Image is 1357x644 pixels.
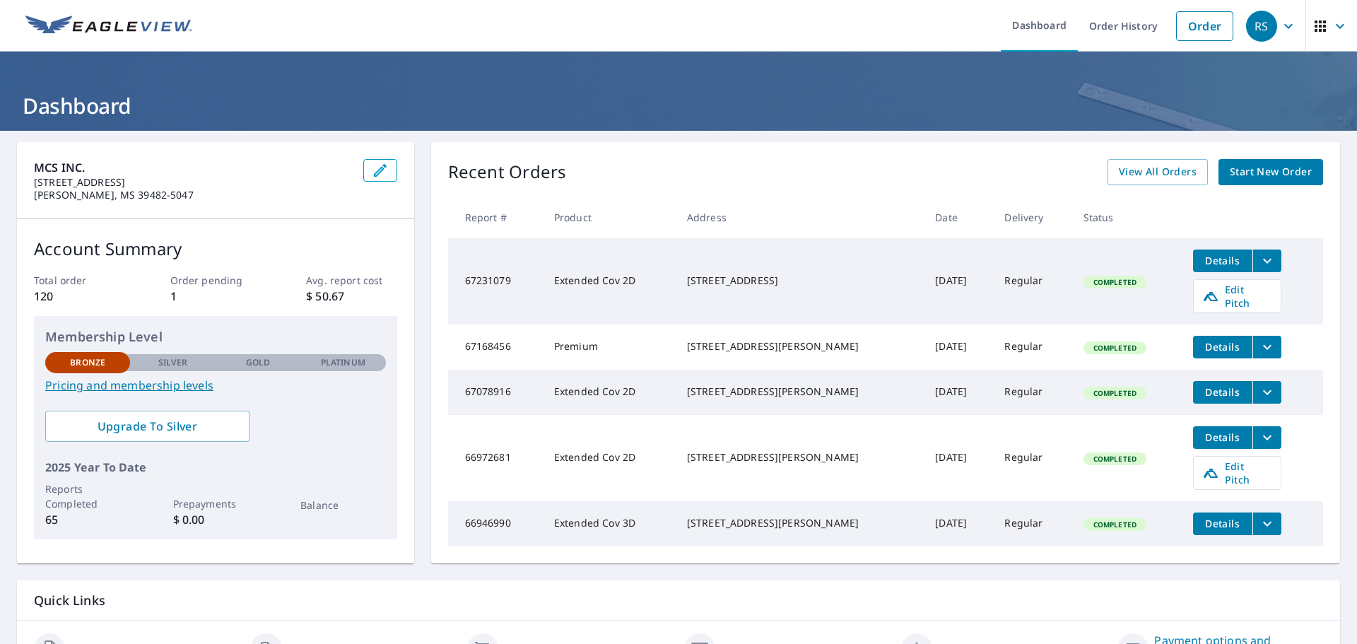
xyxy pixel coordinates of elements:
p: Prepayments [173,496,258,511]
td: Extended Cov 2D [543,370,676,415]
span: Completed [1085,388,1145,398]
a: Start New Order [1218,159,1323,185]
div: [STREET_ADDRESS] [687,274,912,288]
div: [STREET_ADDRESS][PERSON_NAME] [687,516,912,530]
button: filesDropdownBtn-67231079 [1252,250,1281,272]
h1: Dashboard [17,91,1340,120]
p: Balance [300,498,385,513]
a: View All Orders [1108,159,1208,185]
a: Edit Pitch [1193,279,1281,313]
th: Report # [448,197,543,238]
p: 1 [170,288,261,305]
button: filesDropdownBtn-66946990 [1252,513,1281,535]
p: Gold [246,356,270,369]
span: Details [1202,385,1244,399]
button: detailsBtn-66972681 [1193,426,1252,449]
button: detailsBtn-67168456 [1193,336,1252,358]
td: Premium [543,324,676,370]
p: Platinum [321,356,365,369]
p: $ 50.67 [306,288,396,305]
td: 67078916 [448,370,543,415]
a: Pricing and membership levels [45,377,386,394]
button: filesDropdownBtn-67078916 [1252,381,1281,404]
p: Silver [158,356,188,369]
span: Completed [1085,343,1145,353]
span: Completed [1085,454,1145,464]
span: Details [1202,340,1244,353]
td: [DATE] [924,324,993,370]
td: Extended Cov 3D [543,501,676,546]
p: 2025 Year To Date [45,459,386,476]
td: Regular [993,501,1071,546]
td: [DATE] [924,501,993,546]
span: Completed [1085,520,1145,529]
button: detailsBtn-67231079 [1193,250,1252,272]
p: Account Summary [34,236,397,262]
p: Avg. report cost [306,273,396,288]
span: Details [1202,517,1244,530]
span: Details [1202,431,1244,444]
p: MCS INC. [34,159,352,176]
p: 120 [34,288,124,305]
span: Details [1202,254,1244,267]
p: Recent Orders [448,159,567,185]
td: Regular [993,324,1071,370]
td: Regular [993,370,1071,415]
th: Delivery [993,197,1071,238]
th: Status [1072,197,1182,238]
p: 65 [45,511,130,528]
td: 67168456 [448,324,543,370]
div: [STREET_ADDRESS][PERSON_NAME] [687,385,912,399]
a: Order [1176,11,1233,41]
p: Bronze [70,356,105,369]
div: [STREET_ADDRESS][PERSON_NAME] [687,339,912,353]
div: [STREET_ADDRESS][PERSON_NAME] [687,450,912,464]
div: RS [1246,11,1277,42]
button: filesDropdownBtn-67168456 [1252,336,1281,358]
p: [STREET_ADDRESS] [34,176,352,189]
th: Product [543,197,676,238]
span: Completed [1085,277,1145,287]
button: detailsBtn-67078916 [1193,381,1252,404]
td: [DATE] [924,370,993,415]
td: Extended Cov 2D [543,238,676,324]
span: Upgrade To Silver [57,418,238,434]
th: Address [676,197,924,238]
a: Upgrade To Silver [45,411,249,442]
p: [PERSON_NAME], MS 39482-5047 [34,189,352,201]
td: 67231079 [448,238,543,324]
span: Edit Pitch [1202,283,1272,310]
td: 66972681 [448,415,543,501]
span: Start New Order [1230,163,1312,181]
p: Membership Level [45,327,386,346]
td: Regular [993,415,1071,501]
td: [DATE] [924,238,993,324]
span: View All Orders [1119,163,1197,181]
p: $ 0.00 [173,511,258,528]
span: Edit Pitch [1202,459,1272,486]
td: Regular [993,238,1071,324]
button: detailsBtn-66946990 [1193,513,1252,535]
p: Quick Links [34,592,1323,609]
td: [DATE] [924,415,993,501]
th: Date [924,197,993,238]
button: filesDropdownBtn-66972681 [1252,426,1281,449]
td: 66946990 [448,501,543,546]
p: Order pending [170,273,261,288]
p: Total order [34,273,124,288]
p: Reports Completed [45,481,130,511]
a: Edit Pitch [1193,456,1281,490]
img: EV Logo [25,16,192,37]
td: Extended Cov 2D [543,415,676,501]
